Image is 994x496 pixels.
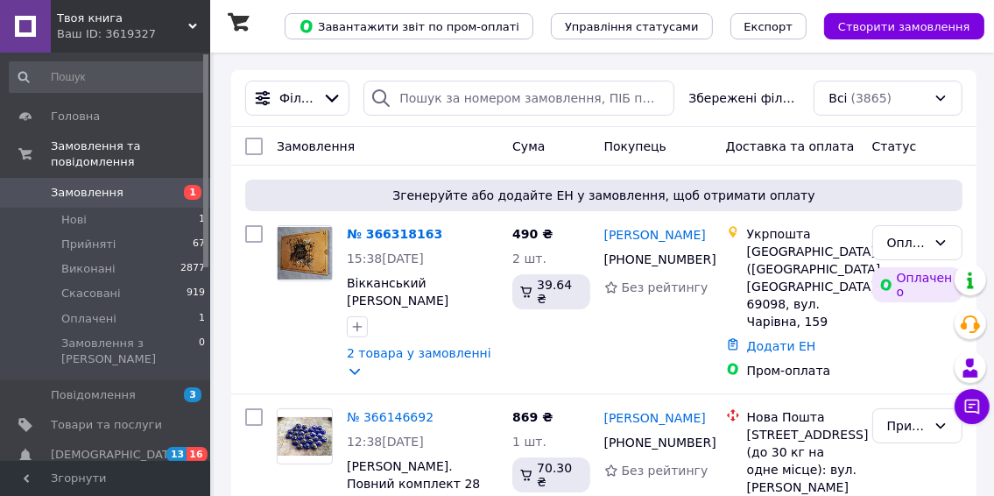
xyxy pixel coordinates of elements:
div: [PHONE_NUMBER] [601,247,701,272]
a: № 366146692 [347,410,434,424]
div: Оплачено [872,267,962,302]
span: Прийняті [61,237,116,252]
span: Без рейтингу [622,464,708,478]
div: [GEOGRAPHIC_DATA] ([GEOGRAPHIC_DATA], [GEOGRAPHIC_DATA].), 69098, вул. Чарівна, 159 [747,243,858,330]
span: 919 [187,286,205,301]
span: Управління статусами [565,20,699,33]
span: 12:38[DATE] [347,435,424,449]
div: 70.30 ₴ [512,457,589,492]
span: 490 ₴ [512,227,553,241]
span: (3865) [851,91,892,105]
input: Пошук [9,61,207,93]
input: Пошук за номером замовлення, ПІБ покупця, номером телефону, Email, номером накладної [363,81,674,116]
div: Нова Пошта [747,408,858,426]
span: Збережені фільтри: [688,89,800,107]
span: 1 шт. [512,435,546,449]
span: Створити замовлення [838,20,970,33]
span: 1 [199,212,205,228]
div: Прийнято [887,416,927,436]
div: Пром-оплата [747,362,858,379]
span: 2 шт. [512,252,546,266]
span: 869 ₴ [512,410,553,424]
span: 67 [193,237,205,252]
span: Замовлення з [PERSON_NAME] [61,336,199,367]
span: Фільтри [279,89,315,107]
a: [PERSON_NAME] [604,226,706,244]
span: Експорт [744,20,793,33]
span: 3 [184,387,201,402]
button: Експорт [730,13,807,39]
div: [PHONE_NUMBER] [601,430,701,455]
span: 15:38[DATE] [347,252,424,266]
a: Фото товару [277,225,333,281]
span: 1 [199,311,205,327]
div: Оплачено [887,233,927,252]
span: Покупець [604,139,666,153]
a: Додати ЕН [747,339,816,353]
button: Створити замовлення [824,13,984,39]
span: Скасовані [61,286,121,301]
a: № 366318163 [347,227,442,241]
a: Вікканський [PERSON_NAME] подарунковий набір [347,276,477,325]
span: Всі [828,89,847,107]
span: 2877 [180,261,205,277]
span: Твоя книга [57,11,188,26]
span: 1 [184,185,201,200]
span: Головна [51,109,100,124]
span: Cума [512,139,545,153]
a: Фото товару [277,408,333,464]
span: Оплачені [61,311,116,327]
span: Товари та послуги [51,417,162,433]
button: Завантажити звіт по пром-оплаті [285,13,533,39]
span: Згенеруйте або додайте ЕН у замовлення, щоб отримати оплату [252,187,955,204]
span: [DEMOGRAPHIC_DATA] [51,447,180,463]
span: 0 [199,336,205,367]
span: Статус [872,139,917,153]
span: 13 [166,447,187,462]
img: Фото товару [278,417,332,456]
span: Завантажити звіт по пром-оплаті [299,18,519,34]
div: Ваш ID: 3619327 [57,26,210,42]
span: Повідомлення [51,387,136,403]
button: Чат з покупцем [955,389,990,424]
span: Замовлення та повідомлення [51,138,210,170]
span: Замовлення [277,139,355,153]
a: Створити замовлення [807,18,984,32]
a: 2 товара у замовленні [347,346,491,360]
div: 39.64 ₴ [512,274,589,309]
span: Замовлення [51,185,123,201]
span: Без рейтингу [622,280,708,294]
span: Доставка та оплата [726,139,855,153]
a: [PERSON_NAME] [604,409,706,427]
span: 16 [187,447,207,462]
div: Укрпошта [747,225,858,243]
button: Управління статусами [551,13,713,39]
span: Виконані [61,261,116,277]
img: Фото товару [278,227,332,280]
span: Нові [61,212,87,228]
